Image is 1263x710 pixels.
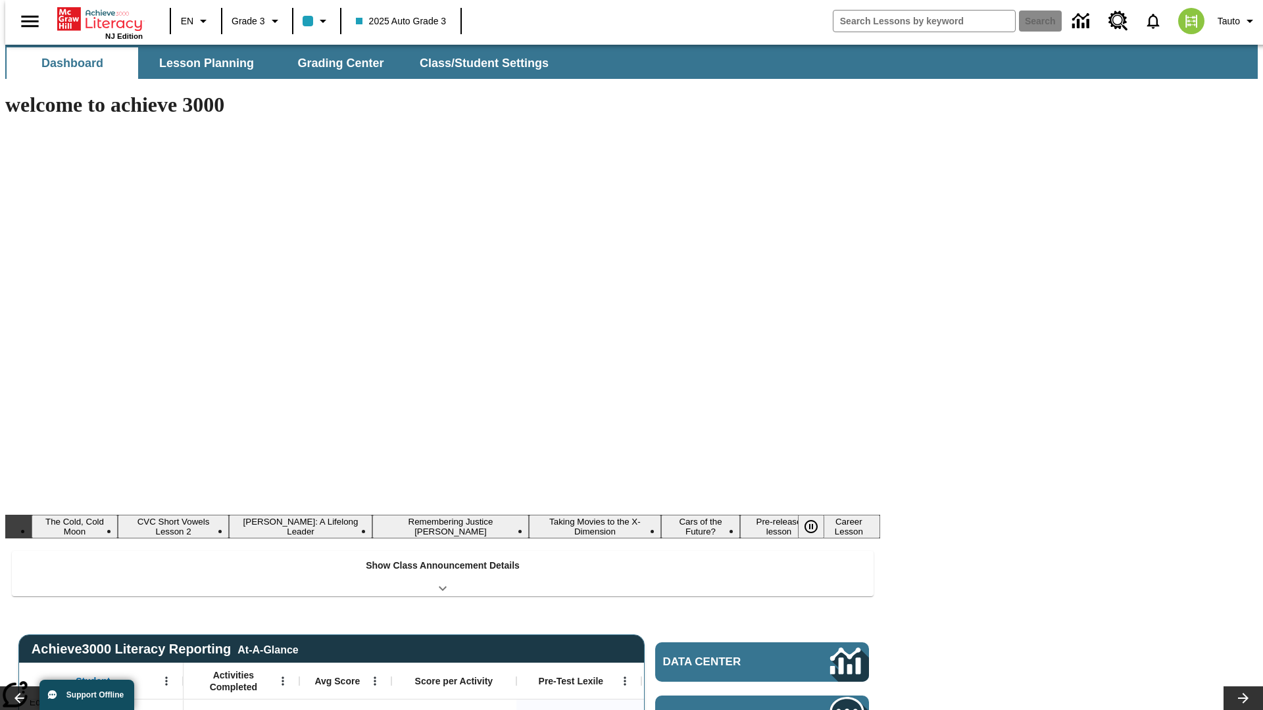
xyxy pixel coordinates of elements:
[12,551,874,596] div: Show Class Announcement Details
[11,2,49,41] button: Open side menu
[615,671,635,691] button: Open Menu
[833,11,1015,32] input: search field
[798,515,837,538] div: Pause
[1101,3,1136,39] a: Resource Center, Will open in new tab
[415,675,493,687] span: Score per Activity
[232,14,265,28] span: Grade 3
[105,32,143,40] span: NJ Edition
[57,5,143,40] div: Home
[663,655,786,669] span: Data Center
[365,671,385,691] button: Open Menu
[66,690,124,699] span: Support Offline
[356,14,447,28] span: 2025 Auto Grade 3
[32,642,299,657] span: Achieve3000 Literacy Reporting
[1212,9,1263,33] button: Profile/Settings
[1218,14,1240,28] span: Tauto
[39,680,134,710] button: Support Offline
[5,47,560,79] div: SubNavbar
[366,559,520,573] p: Show Class Announcement Details
[1170,4,1212,38] button: Select a new avatar
[798,515,824,538] button: Pause
[118,515,229,538] button: Slide 2 CVC Short Vowels Lesson 2
[7,47,138,79] button: Dashboard
[273,671,293,691] button: Open Menu
[661,515,741,538] button: Slide 6 Cars of the Future?
[372,515,529,538] button: Slide 4 Remembering Justice O'Connor
[314,675,360,687] span: Avg Score
[5,45,1258,79] div: SubNavbar
[76,675,110,687] span: Student
[237,642,298,656] div: At-A-Glance
[226,9,288,33] button: Grade: Grade 3, Select a grade
[1224,686,1263,710] button: Lesson carousel, Next
[1136,4,1170,38] a: Notifications
[297,9,336,33] button: Class color is light blue. Change class color
[275,47,407,79] button: Grading Center
[141,47,272,79] button: Lesson Planning
[32,515,118,538] button: Slide 1 The Cold, Cold Moon
[1178,8,1204,34] img: avatar image
[1064,3,1101,39] a: Data Center
[655,642,869,682] a: Data Center
[740,515,817,538] button: Slide 7 Pre-release lesson
[190,669,277,693] span: Activities Completed
[181,14,193,28] span: EN
[229,515,372,538] button: Slide 3 Dianne Feinstein: A Lifelong Leader
[57,6,143,32] a: Home
[157,671,176,691] button: Open Menu
[175,9,217,33] button: Language: EN, Select a language
[818,515,880,538] button: Slide 8 Career Lesson
[409,47,559,79] button: Class/Student Settings
[539,675,604,687] span: Pre-Test Lexile
[5,93,880,117] h1: welcome to achieve 3000
[529,515,661,538] button: Slide 5 Taking Movies to the X-Dimension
